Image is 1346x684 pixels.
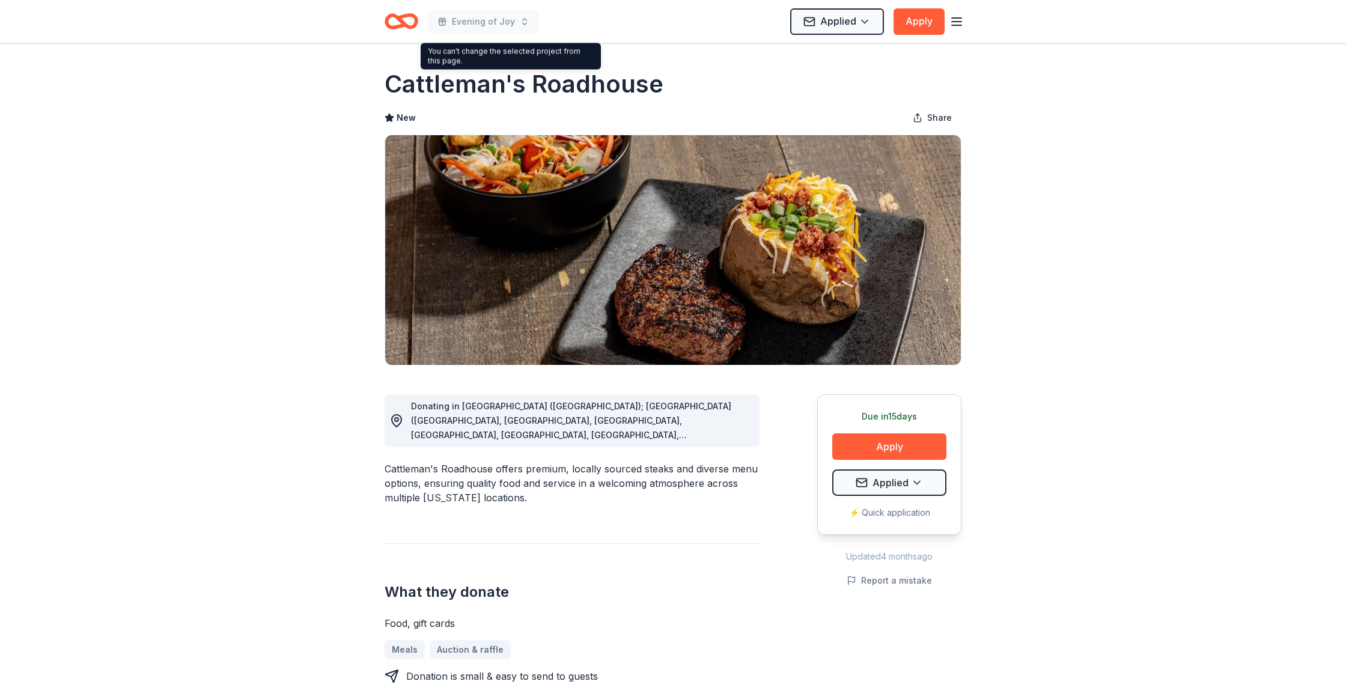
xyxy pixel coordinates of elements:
a: Home [385,7,418,35]
h1: Cattleman's Roadhouse [385,67,663,101]
div: Cattleman's Roadhouse offers premium, locally sourced steaks and diverse menu options, ensuring q... [385,462,760,505]
button: Applied [790,8,884,35]
button: Share [903,106,961,130]
button: Report a mistake [847,573,932,588]
div: Due in 15 days [832,409,946,424]
div: Updated 4 months ago [817,549,961,564]
span: Applied [820,13,856,29]
button: Apply [894,8,945,35]
span: Evening of Joy [452,14,515,29]
button: Evening of Joy [428,10,539,34]
img: Image for Cattleman's Roadhouse [385,135,961,365]
button: Apply [832,433,946,460]
div: Donation is small & easy to send to guests [406,669,598,683]
span: Applied [872,475,909,490]
a: Meals [385,640,425,659]
div: ⚡️ Quick application [832,505,946,520]
div: You can't change the selected project from this page. [421,43,601,70]
span: Donating in [GEOGRAPHIC_DATA] ([GEOGRAPHIC_DATA]); [GEOGRAPHIC_DATA] ([GEOGRAPHIC_DATA], [GEOGRAP... [411,401,731,469]
button: Applied [832,469,946,496]
div: Food, gift cards [385,616,760,631]
a: Auction & raffle [430,640,511,659]
h2: What they donate [385,582,760,602]
span: New [397,111,416,125]
span: Share [927,111,952,125]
